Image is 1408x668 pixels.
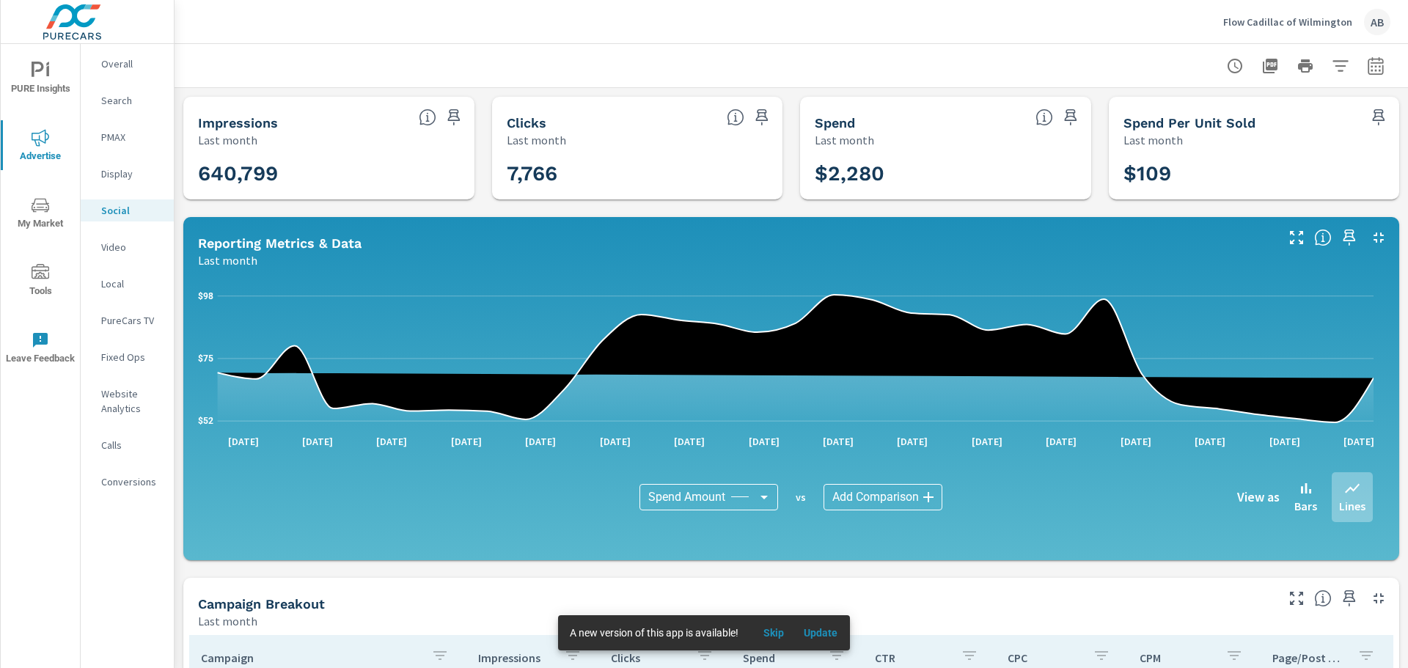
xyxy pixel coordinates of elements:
[743,650,816,665] p: Spend
[1008,650,1081,665] p: CPC
[201,650,419,665] p: Campaign
[750,106,774,129] span: Save this to your personalized report
[1110,434,1162,449] p: [DATE]
[1223,15,1352,29] p: Flow Cadillac of Wilmington
[778,491,824,504] p: vs
[198,416,213,426] text: $52
[750,621,797,645] button: Skip
[5,129,76,165] span: Advertise
[1367,226,1390,249] button: Minimize Widget
[1367,587,1390,610] button: Minimize Widget
[419,109,436,126] span: The number of times an ad was shown on your behalf.
[648,490,725,504] span: Spend Amount
[1361,51,1390,81] button: Select Date Range
[1123,161,1385,186] h3: $109
[824,484,942,510] div: Add Comparison
[515,434,566,449] p: [DATE]
[815,161,1077,186] h3: $2,280
[5,62,76,98] span: PURE Insights
[803,626,838,639] span: Update
[292,434,343,449] p: [DATE]
[1140,650,1213,665] p: CPM
[1255,51,1285,81] button: "Export Report to PDF"
[1285,587,1308,610] button: Make Fullscreen
[570,627,738,639] span: A new version of this app is available!
[1364,9,1390,35] div: AB
[507,115,546,131] h5: Clicks
[797,621,844,645] button: Update
[611,650,684,665] p: Clicks
[507,131,566,149] p: Last month
[1338,587,1361,610] span: Save this to your personalized report
[366,434,417,449] p: [DATE]
[1259,434,1310,449] p: [DATE]
[101,386,162,416] p: Website Analytics
[1,44,80,381] div: nav menu
[813,434,864,449] p: [DATE]
[1314,590,1332,607] span: This is a summary of Social performance results by campaign. Each column can be sorted.
[756,626,791,639] span: Skip
[101,438,162,452] p: Calls
[81,346,174,368] div: Fixed Ops
[875,650,948,665] p: CTR
[5,264,76,300] span: Tools
[815,115,855,131] h5: Spend
[81,53,174,75] div: Overall
[1314,229,1332,246] span: Understand Social data over time and see how metrics compare to each other.
[81,383,174,419] div: Website Analytics
[198,115,278,131] h5: Impressions
[1123,131,1183,149] p: Last month
[815,131,874,149] p: Last month
[961,434,1013,449] p: [DATE]
[101,240,162,254] p: Video
[81,199,174,221] div: Social
[441,434,492,449] p: [DATE]
[198,353,213,364] text: $75
[727,109,744,126] span: The number of times an ad was clicked by a consumer.
[198,612,257,630] p: Last month
[81,126,174,148] div: PMAX
[887,434,938,449] p: [DATE]
[198,291,213,301] text: $98
[1291,51,1320,81] button: Print Report
[198,131,257,149] p: Last month
[81,163,174,185] div: Display
[1059,106,1082,129] span: Save this to your personalized report
[101,166,162,181] p: Display
[81,273,174,295] div: Local
[507,161,769,186] h3: 7,766
[101,203,162,218] p: Social
[639,484,778,510] div: Spend Amount
[1339,497,1365,515] p: Lines
[101,350,162,364] p: Fixed Ops
[832,490,919,504] span: Add Comparison
[81,471,174,493] div: Conversions
[1367,106,1390,129] span: Save this to your personalized report
[198,596,325,612] h5: Campaign Breakout
[1237,490,1280,504] h6: View as
[101,474,162,489] p: Conversions
[81,434,174,456] div: Calls
[1285,226,1308,249] button: Make Fullscreen
[664,434,715,449] p: [DATE]
[1338,226,1361,249] span: Save this to your personalized report
[1035,434,1087,449] p: [DATE]
[101,93,162,108] p: Search
[5,331,76,367] span: Leave Feedback
[198,235,362,251] h5: Reporting Metrics & Data
[101,276,162,291] p: Local
[218,434,269,449] p: [DATE]
[81,89,174,111] div: Search
[1294,497,1317,515] p: Bars
[101,56,162,71] p: Overall
[442,106,466,129] span: Save this to your personalized report
[101,130,162,144] p: PMAX
[1333,434,1385,449] p: [DATE]
[81,236,174,258] div: Video
[1035,109,1053,126] span: The amount of money spent on advertising during the period.
[478,650,551,665] p: Impressions
[198,161,460,186] h3: 640,799
[198,252,257,269] p: Last month
[81,309,174,331] div: PureCars TV
[101,313,162,328] p: PureCars TV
